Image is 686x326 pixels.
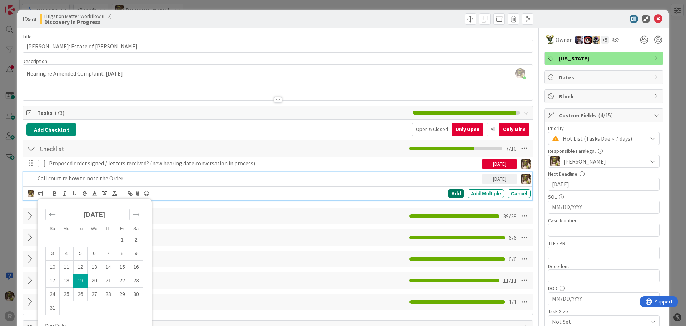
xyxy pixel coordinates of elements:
[548,263,569,269] label: Decedent
[37,108,409,117] span: Tasks
[88,260,101,274] td: Wednesday, 08/13/2025 12:00 PM
[548,171,660,176] div: Next Deadline
[559,92,650,101] span: Block
[49,159,479,167] p: Proposed order signed / letters received? (new hearing date conversation in process)
[37,253,198,266] input: Add Checklist...
[448,189,464,198] div: Add
[74,247,88,260] td: Tuesday, 08/05/2025 12:00 PM
[575,36,583,44] img: ML
[101,287,115,301] td: Thursday, 08/28/2025 12:00 PM
[74,274,88,287] td: Selected. Tuesday, 08/19/2025 12:00 PM
[508,189,531,198] div: Cancel
[503,212,517,220] span: 39 / 39
[598,112,613,119] span: ( 4/15 )
[563,157,606,166] span: [PERSON_NAME]
[28,15,36,23] b: 573
[74,260,88,274] td: Tuesday, 08/12/2025 12:00 PM
[559,111,650,120] span: Custom Fields
[552,178,656,190] input: MM/DD/YYYY
[23,15,36,23] span: ID
[129,247,143,260] td: Saturday, 08/09/2025 12:00 PM
[37,274,198,287] input: Add Checklist...
[552,293,656,305] input: MM/DD/YYYY
[548,286,660,291] div: DOD
[521,174,531,184] img: DG
[78,226,83,231] small: Tu
[509,298,517,306] span: 1 / 1
[38,174,479,183] p: Call court re how to note the Order
[44,13,112,19] span: Litigation Matter Workflow (FL2)
[50,226,55,231] small: Su
[60,274,74,287] td: Monday, 08/18/2025 12:00 PM
[559,73,650,82] span: Dates
[60,287,74,301] td: Monday, 08/25/2025 12:00 PM
[559,54,650,63] span: [US_STATE]
[548,240,565,247] label: TTE / PR
[509,233,517,242] span: 6 / 6
[46,247,60,260] td: Sunday, 08/03/2025 12:00 PM
[101,247,115,260] td: Thursday, 08/07/2025 12:00 PM
[506,144,517,153] span: 7 / 10
[46,287,60,301] td: Sunday, 08/24/2025 12:00 PM
[26,69,529,78] p: Hearing re Amended Complaint: [DATE]
[592,36,600,44] img: TM
[548,194,660,199] div: SOL
[548,149,660,154] div: Responsible Paralegal
[23,40,533,53] input: type card name here...
[509,255,517,263] span: 6 / 6
[46,301,60,315] td: Sunday, 08/31/2025 12:00 PM
[37,210,198,223] input: Add Checklist...
[482,174,517,184] div: [DATE]
[44,19,112,25] b: Discovery In Progress
[115,260,129,274] td: Friday, 08/15/2025 12:00 PM
[412,123,452,136] div: Open & Closed
[23,33,32,40] label: Title
[556,35,572,44] span: Owner
[129,209,143,220] div: Move forward to switch to the next month.
[468,189,504,198] div: Add Multiple
[37,231,198,244] input: Add Checklist...
[120,226,124,231] small: Fr
[15,1,33,10] span: Support
[101,260,115,274] td: Thursday, 08/14/2025 12:00 PM
[101,274,115,287] td: Thursday, 08/21/2025 12:00 PM
[129,260,143,274] td: Saturday, 08/16/2025 12:00 PM
[129,233,143,247] td: Saturday, 08/02/2025 12:00 PM
[74,287,88,301] td: Tuesday, 08/26/2025 12:00 PM
[91,226,97,231] small: We
[37,142,198,155] input: Add Checklist...
[105,226,110,231] small: Th
[129,274,143,287] td: Saturday, 08/23/2025 12:00 PM
[63,226,69,231] small: Mo
[499,123,529,136] div: Only Mine
[23,58,47,64] span: Description
[548,309,660,314] div: Task Size
[38,202,151,323] div: Calendar
[88,287,101,301] td: Wednesday, 08/27/2025 12:00 PM
[115,233,129,247] td: Friday, 08/01/2025 12:00 PM
[133,226,139,231] small: Sa
[37,296,198,308] input: Add Checklist...
[548,126,660,131] div: Priority
[482,159,517,169] div: [DATE]
[46,274,60,287] td: Sunday, 08/17/2025 12:00 PM
[115,274,129,287] td: Friday, 08/22/2025 12:00 PM
[115,247,129,260] td: Friday, 08/08/2025 12:00 PM
[28,190,34,197] img: DG
[84,211,105,218] strong: [DATE]
[601,36,609,44] div: + 5
[548,217,577,224] label: Case Number
[515,68,525,78] img: yW9LRPfq2I1p6cQkqhMnMPjKb8hcA9gF.jpg
[60,247,74,260] td: Monday, 08/04/2025 12:00 PM
[129,287,143,301] td: Saturday, 08/30/2025 12:00 PM
[452,123,483,136] div: Only Open
[115,287,129,301] td: Friday, 08/29/2025 12:00 PM
[487,123,499,136] div: All
[88,247,101,260] td: Wednesday, 08/06/2025 12:00 PM
[60,260,74,274] td: Monday, 08/11/2025 12:00 PM
[45,209,59,220] div: Move backward to switch to the previous month.
[503,276,517,285] span: 11 / 11
[88,274,101,287] td: Wednesday, 08/20/2025 12:00 PM
[55,109,64,116] span: ( 73 )
[550,156,560,166] img: DG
